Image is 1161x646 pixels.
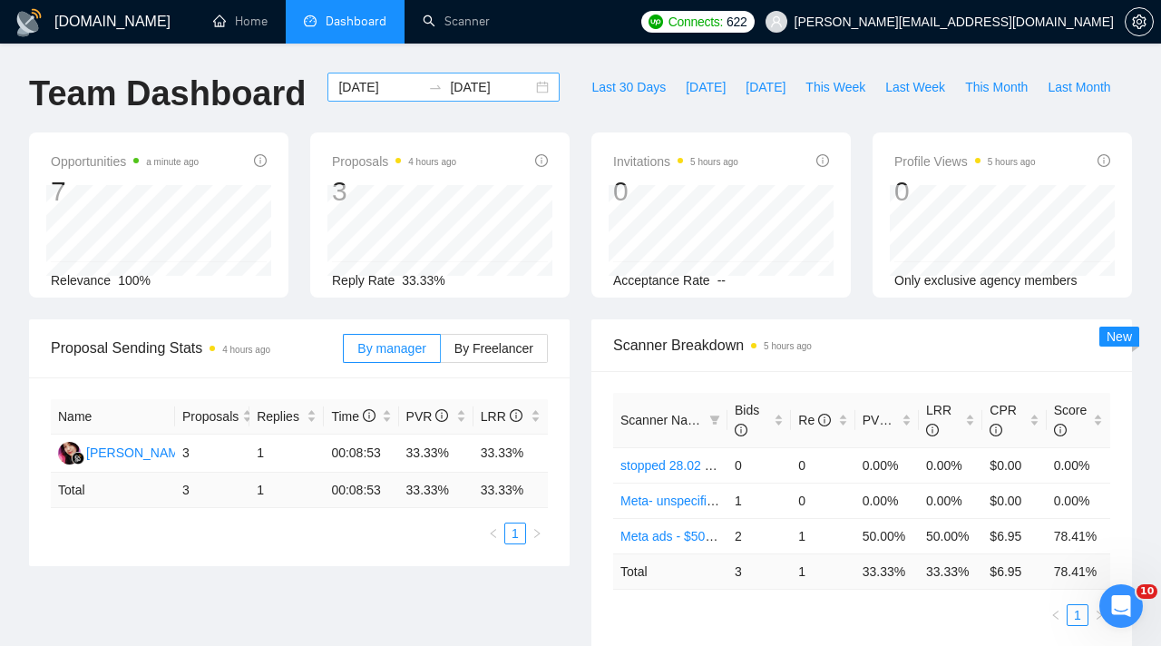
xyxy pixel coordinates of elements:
span: Acceptance Rate [613,273,710,288]
td: $6.95 [982,518,1046,553]
span: By Freelancer [454,341,533,356]
button: left [1045,604,1067,626]
time: 4 hours ago [408,157,456,167]
span: Reply Rate [332,273,395,288]
h1: Team Dashboard [29,73,306,115]
img: logo [15,8,44,37]
button: setting [1125,7,1154,36]
span: left [1050,610,1061,621]
span: 33.33% [402,273,444,288]
a: Meta ads - $500+/$30+ - Feedback+/cost1k+ -AI [620,529,893,543]
td: 3 [175,435,249,473]
td: 1 [791,553,854,589]
span: info-circle [1098,154,1110,167]
li: Previous Page [1045,604,1067,626]
input: End date [450,77,532,97]
td: 33.33% [473,435,548,473]
span: -- [717,273,726,288]
span: Scanner Breakdown [613,334,1110,357]
span: info-circle [510,409,522,422]
span: Relevance [51,273,111,288]
div: 0 [613,174,738,209]
button: right [1088,604,1110,626]
li: Next Page [526,523,548,544]
span: dashboard [304,15,317,27]
td: 0 [727,447,791,483]
span: PVR [863,413,905,427]
img: NK [58,442,81,465]
span: info-circle [254,154,267,167]
a: homeHome [213,14,268,29]
span: info-circle [926,424,939,436]
button: Last 30 Days [581,73,676,102]
div: 0 [894,174,1036,209]
span: Score [1054,403,1088,437]
span: LRR [926,403,951,437]
span: info-circle [535,154,548,167]
span: By manager [357,341,425,356]
span: swap-right [428,80,443,94]
td: 33.33 % [399,473,473,508]
time: a minute ago [146,157,199,167]
span: filter [706,406,724,434]
td: Total [51,473,175,508]
a: stopped 28.02 - Google Ads - LeadGen/cases/hook- saved $k [620,458,968,473]
span: right [1094,610,1105,621]
td: 0.00% [919,483,982,518]
span: right [532,528,542,539]
a: 1 [1068,605,1088,625]
span: Profile Views [894,151,1036,172]
td: 78.41% [1047,518,1110,553]
span: info-circle [816,154,829,167]
span: [DATE] [746,77,785,97]
td: 0 [791,447,854,483]
td: 33.33 % [919,553,982,589]
span: [DATE] [686,77,726,97]
span: Replies [257,406,303,426]
td: 1 [791,518,854,553]
th: Name [51,399,175,435]
span: user [770,15,783,28]
li: 1 [504,523,526,544]
td: 3 [727,553,791,589]
td: 1 [249,435,324,473]
time: 5 hours ago [690,157,738,167]
div: 3 [332,174,456,209]
th: Proposals [175,399,249,435]
span: info-circle [363,409,376,422]
td: 0.00% [855,483,919,518]
iframe: Intercom live chat [1099,584,1143,628]
span: setting [1126,15,1153,29]
span: info-circle [435,409,448,422]
span: to [428,80,443,94]
th: Replies [249,399,324,435]
td: 33.33% [399,435,473,473]
span: Re [798,413,831,427]
input: Start date [338,77,421,97]
span: Bids [735,403,759,437]
span: 100% [118,273,151,288]
button: Last Week [875,73,955,102]
td: 0.00% [1047,447,1110,483]
span: info-circle [1054,424,1067,436]
td: 33.33 % [473,473,548,508]
a: searchScanner [423,14,490,29]
span: filter [709,415,720,426]
span: Only exclusive agency members [894,273,1078,288]
li: Previous Page [483,523,504,544]
span: info-circle [990,424,1002,436]
span: PVR [406,409,449,424]
a: setting [1125,15,1154,29]
td: 3 [175,473,249,508]
td: 50.00% [855,518,919,553]
button: Last Month [1038,73,1120,102]
td: 1 [727,483,791,518]
span: info-circle [818,414,831,426]
span: Scanner Name [620,413,705,427]
a: Meta- unspecified - Feedback+ -AI [620,494,815,508]
span: 622 [727,12,746,32]
button: [DATE] [736,73,795,102]
td: 2 [727,518,791,553]
span: This Month [965,77,1028,97]
button: right [526,523,548,544]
